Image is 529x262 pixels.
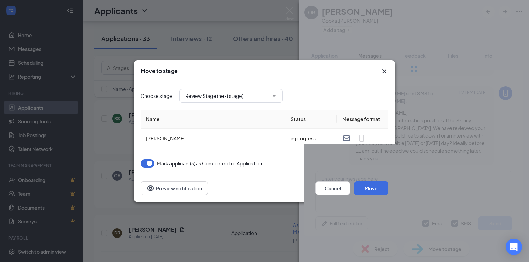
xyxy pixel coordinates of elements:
svg: Cross [380,67,388,75]
svg: Eye [146,184,155,192]
svg: Email [342,134,351,142]
td: in progress [285,129,337,148]
h3: Move to stage [141,67,178,75]
svg: ChevronDown [271,93,277,99]
th: Message format [337,110,388,129]
th: Name [141,110,285,129]
button: Close [380,67,388,75]
div: Open Intercom Messenger [506,239,522,255]
button: Cancel [315,181,350,195]
th: Status [285,110,337,129]
svg: MobileSms [357,134,366,142]
span: [PERSON_NAME] [146,135,185,141]
span: Mark applicant(s) as Completed for Application [157,159,262,168]
button: Move [354,181,388,195]
span: Choose stage : [141,92,174,100]
button: Preview notificationEye [141,181,208,195]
